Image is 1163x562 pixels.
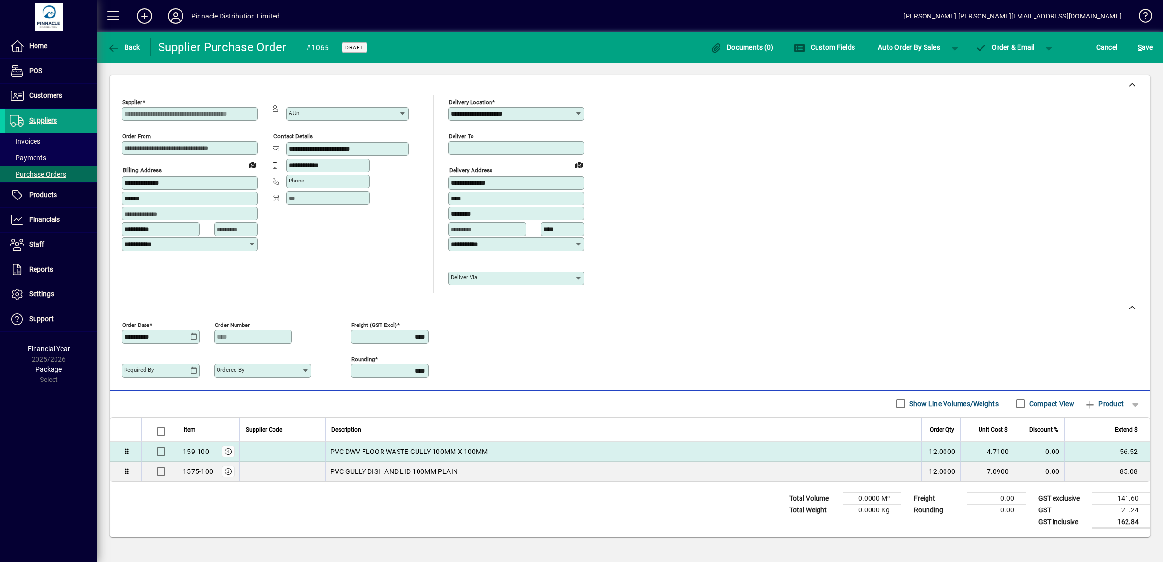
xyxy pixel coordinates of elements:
[921,462,960,481] td: 12.0000
[908,399,999,409] label: Show Line Volumes/Weights
[1094,38,1120,56] button: Cancel
[306,40,329,55] div: #1065
[29,191,57,199] span: Products
[960,462,1014,481] td: 7.0900
[1092,492,1150,504] td: 141.60
[909,492,967,504] td: Freight
[843,492,901,504] td: 0.0000 M³
[97,38,151,56] app-page-header-button: Back
[122,133,151,140] mat-label: Order from
[245,157,260,172] a: View on map
[1135,38,1155,56] button: Save
[183,447,209,456] div: 159-100
[29,42,47,50] span: Home
[29,216,60,223] span: Financials
[571,157,587,172] a: View on map
[5,233,97,257] a: Staff
[975,43,1035,51] span: Order & Email
[183,467,213,476] div: 1575-100
[29,240,44,248] span: Staff
[784,492,843,504] td: Total Volume
[1029,424,1058,435] span: Discount %
[843,504,901,516] td: 0.0000 Kg
[351,321,397,328] mat-label: Freight (GST excl)
[1034,516,1092,528] td: GST inclusive
[1084,396,1124,412] span: Product
[1131,2,1151,34] a: Knowledge Base
[29,91,62,99] span: Customers
[5,133,97,149] a: Invoices
[1034,504,1092,516] td: GST
[28,345,70,353] span: Financial Year
[710,43,774,51] span: Documents (0)
[1092,504,1150,516] td: 21.24
[29,290,54,298] span: Settings
[5,149,97,166] a: Payments
[29,315,54,323] span: Support
[921,442,960,462] td: 12.0000
[5,257,97,282] a: Reports
[967,504,1026,516] td: 0.00
[108,43,140,51] span: Back
[5,34,97,58] a: Home
[903,8,1122,24] div: [PERSON_NAME] [PERSON_NAME][EMAIL_ADDRESS][DOMAIN_NAME]
[29,116,57,124] span: Suppliers
[246,424,282,435] span: Supplier Code
[878,39,940,55] span: Auto Order By Sales
[451,274,477,281] mat-label: Deliver via
[5,183,97,207] a: Products
[1138,43,1142,51] span: S
[1092,516,1150,528] td: 162.84
[449,133,474,140] mat-label: Deliver To
[345,44,363,51] span: Draft
[1014,462,1064,481] td: 0.00
[960,442,1014,462] td: 4.7100
[1014,442,1064,462] td: 0.00
[449,99,492,106] mat-label: Delivery Location
[184,424,196,435] span: Item
[10,170,66,178] span: Purchase Orders
[158,39,287,55] div: Supplier Purchase Order
[124,366,154,373] mat-label: Required by
[217,366,244,373] mat-label: Ordered by
[1064,442,1150,462] td: 56.52
[1064,462,1150,481] td: 85.08
[708,38,776,56] button: Documents (0)
[930,424,954,435] span: Order Qty
[5,84,97,108] a: Customers
[1027,399,1074,409] label: Compact View
[289,109,299,116] mat-label: Attn
[10,137,40,145] span: Invoices
[160,7,191,25] button: Profile
[36,365,62,373] span: Package
[331,424,361,435] span: Description
[215,321,250,328] mat-label: Order number
[330,467,458,476] span: PVC GULLY DISH AND LID 100MM PLAIN
[791,38,857,56] button: Custom Fields
[10,154,46,162] span: Payments
[873,38,945,56] button: Auto Order By Sales
[1138,39,1153,55] span: ave
[5,166,97,182] a: Purchase Orders
[909,504,967,516] td: Rounding
[105,38,143,56] button: Back
[1115,424,1138,435] span: Extend $
[1034,492,1092,504] td: GST exclusive
[330,447,488,456] span: PVC DWV FLOOR WASTE GULLY 100MM X 100MM
[5,208,97,232] a: Financials
[967,492,1026,504] td: 0.00
[979,424,1008,435] span: Unit Cost $
[5,307,97,331] a: Support
[1096,39,1118,55] span: Cancel
[29,67,42,74] span: POS
[129,7,160,25] button: Add
[122,321,149,328] mat-label: Order date
[351,355,375,362] mat-label: Rounding
[1079,395,1128,413] button: Product
[289,177,304,184] mat-label: Phone
[794,43,855,51] span: Custom Fields
[191,8,280,24] div: Pinnacle Distribution Limited
[29,265,53,273] span: Reports
[122,99,142,106] mat-label: Supplier
[5,282,97,307] a: Settings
